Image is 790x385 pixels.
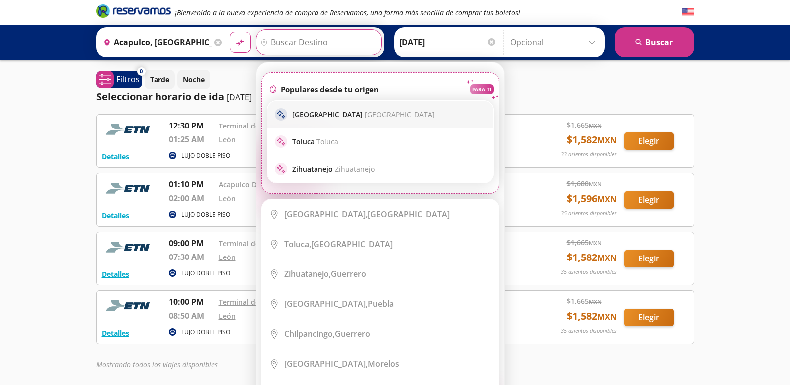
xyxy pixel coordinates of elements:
a: León [219,135,236,144]
p: Noche [183,74,205,85]
div: [GEOGRAPHIC_DATA] [284,209,450,220]
div: [GEOGRAPHIC_DATA] [284,239,393,250]
span: [GEOGRAPHIC_DATA] [365,110,435,119]
p: Populares desde tu origen [281,84,379,94]
small: MXN [589,122,602,129]
small: MXN [597,311,617,322]
div: Morelos [284,358,399,369]
b: [GEOGRAPHIC_DATA], [284,298,368,309]
p: [DATE] [227,91,252,103]
span: $ 1,582 [567,309,617,324]
div: Puebla [284,298,394,309]
p: 02:00 AM [169,192,214,204]
div: Guerrero [284,328,370,339]
input: Elegir Fecha [399,30,497,55]
p: Toluca [292,137,338,146]
small: MXN [597,135,617,146]
button: Detalles [102,269,129,279]
p: 07:30 AM [169,251,214,263]
button: Elegir [624,191,674,209]
p: Seleccionar horario de ida [96,89,224,104]
span: 0 [140,67,143,76]
img: RESERVAMOS [102,296,157,316]
p: 35 asientos disponibles [561,209,617,218]
small: MXN [589,298,602,305]
button: Detalles [102,151,129,162]
a: Terminal de Autobuses Papagayo [219,297,333,307]
p: 10:00 PM [169,296,214,308]
p: 01:25 AM [169,133,214,145]
button: English [682,6,694,19]
p: LUJO DOBLE PISO [181,151,230,160]
p: Zihuatanejo [292,164,375,174]
b: Chilpancingo, [284,328,335,339]
a: Terminal de Autobuses Papagayo [219,239,333,248]
a: León [219,194,236,203]
p: Filtros [116,73,140,85]
em: ¡Bienvenido a la nueva experiencia de compra de Reservamos, una forma más sencilla de comprar tus... [175,8,520,17]
p: 33 asientos disponibles [561,150,617,159]
small: MXN [597,194,617,205]
button: Detalles [102,210,129,221]
button: Elegir [624,309,674,326]
a: León [219,311,236,321]
b: Zihuatanejo, [284,268,331,279]
p: 12:30 PM [169,120,214,131]
span: $ 1,582 [567,132,617,147]
a: Brand Logo [96,3,171,21]
p: LUJO DOBLE PISO [181,269,230,278]
em: Mostrando todos los viajes disponibles [96,360,218,369]
button: Detalles [102,328,129,338]
p: LUJO DOBLE PISO [181,210,230,219]
b: [GEOGRAPHIC_DATA], [284,358,368,369]
span: $ 1,680 [567,178,602,189]
p: 09:00 PM [169,237,214,249]
button: 0Filtros [96,71,142,88]
input: Opcional [510,30,600,55]
b: [GEOGRAPHIC_DATA], [284,209,368,220]
p: 08:50 AM [169,310,214,322]
input: Buscar Destino [256,30,379,55]
span: $ 1,665 [567,120,602,130]
small: MXN [589,180,602,188]
p: PARA TI [472,86,491,93]
b: Toluca, [284,239,311,250]
small: MXN [597,253,617,263]
p: 35 asientos disponibles [561,268,617,276]
span: Zihuatanejo [335,164,375,174]
p: 35 asientos disponibles [561,327,617,335]
button: Tarde [145,70,175,89]
span: $ 1,582 [567,250,617,265]
a: León [219,253,236,262]
i: Brand Logo [96,3,171,18]
input: Buscar Origen [99,30,212,55]
button: Elegir [624,132,674,150]
p: LUJO DOBLE PISO [181,328,230,337]
p: Tarde [150,74,169,85]
button: Noche [177,70,210,89]
button: Elegir [624,250,674,267]
a: Acapulco Diamante [219,180,285,189]
button: Buscar [615,27,694,57]
span: Toluca [316,137,338,146]
img: RESERVAMOS [102,237,157,257]
span: $ 1,665 [567,296,602,306]
small: MXN [589,239,602,247]
span: $ 1,596 [567,191,617,206]
img: RESERVAMOS [102,178,157,198]
p: [GEOGRAPHIC_DATA] [292,110,435,119]
div: Guerrero [284,268,366,279]
a: Terminal de Autobuses Papagayo [219,121,333,130]
img: RESERVAMOS [102,120,157,139]
span: $ 1,665 [567,237,602,248]
p: 01:10 PM [169,178,214,190]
